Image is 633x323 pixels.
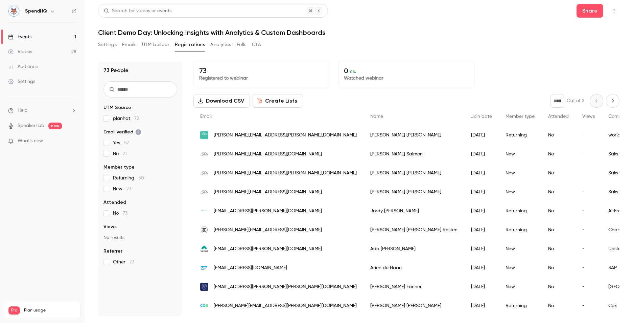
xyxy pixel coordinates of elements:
div: No [541,239,576,258]
span: No [113,150,127,157]
span: Member type [103,164,135,171]
img: cox.com [200,302,208,310]
div: Ada [PERSON_NAME] [364,239,464,258]
span: 23 [126,187,131,191]
div: New [499,277,541,296]
p: Registered to webinar [199,75,324,82]
span: 0 % [350,69,356,74]
span: [PERSON_NAME][EMAIL_ADDRESS][PERSON_NAME][DOMAIN_NAME] [214,302,357,309]
div: New [499,145,541,164]
span: What's new [18,137,43,145]
div: Arien de Haan [364,258,464,277]
span: Other [113,259,134,265]
span: Name [370,114,383,119]
div: Returning [499,296,541,315]
div: No [541,201,576,220]
span: Help [18,107,27,114]
div: - [576,182,602,201]
div: [DATE] [464,164,499,182]
div: - [576,145,602,164]
span: [PERSON_NAME][EMAIL_ADDRESS][DOMAIN_NAME] [214,189,322,196]
div: - [576,220,602,239]
span: Plan usage [24,308,76,313]
div: Events [8,34,31,40]
img: chanel.com [200,226,208,234]
div: No [541,277,576,296]
img: worldline.com [200,131,208,139]
span: planhat [113,115,139,122]
h6: SpendHQ [25,8,47,15]
span: Yes [113,139,129,146]
div: Returning [499,220,541,239]
div: - [576,201,602,220]
div: No [541,182,576,201]
img: SpendHQ [8,6,19,17]
span: Member type [506,114,535,119]
button: Analytics [210,39,231,50]
span: UTM Source [103,104,131,111]
button: UTM builder [142,39,169,50]
section: facet-groups [103,104,177,265]
div: Audience [8,63,38,70]
button: Next page [606,94,619,108]
div: No [541,258,576,277]
div: [DATE] [464,239,499,258]
div: [DATE] [464,220,499,239]
div: - [576,277,602,296]
span: 21 [123,151,127,156]
img: saks.com [200,150,208,158]
div: [DATE] [464,145,499,164]
img: sap.com [200,264,208,272]
span: New [113,186,131,192]
p: Watched webinar [344,75,469,82]
h1: Client Demo Day: Unlocking Insights with Analytics & Custom Dashboards [98,28,619,37]
div: [DATE] [464,126,499,145]
span: Email [200,114,212,119]
span: No [113,210,127,217]
span: 50 [138,176,144,180]
li: help-dropdown-opener [8,107,76,114]
div: Settings [8,78,35,85]
div: [DATE] [464,296,499,315]
div: No [541,126,576,145]
span: Pro [8,306,20,315]
div: [PERSON_NAME] [PERSON_NAME] [364,296,464,315]
button: Emails [122,39,136,50]
div: - [576,126,602,145]
p: 0 [344,67,469,75]
span: 72 [134,116,139,121]
button: Settings [98,39,117,50]
span: Views [582,114,595,119]
div: No [541,220,576,239]
div: New [499,239,541,258]
a: SpeakerHub [18,122,44,129]
button: Create Lists [253,94,303,108]
img: saks.com [200,188,208,196]
span: Attended [548,114,569,119]
div: [DATE] [464,277,499,296]
span: 52 [124,141,129,145]
div: No [541,164,576,182]
div: [PERSON_NAME] [PERSON_NAME] [364,182,464,201]
div: [DATE] [464,182,499,201]
div: New [499,258,541,277]
img: klm.com [200,207,208,215]
div: No [541,145,576,164]
span: Returning [113,175,144,181]
div: - [576,164,602,182]
div: [PERSON_NAME] [PERSON_NAME] Resten [364,220,464,239]
span: [EMAIL_ADDRESS][PERSON_NAME][PERSON_NAME][DOMAIN_NAME] [214,283,357,290]
div: Returning [499,126,541,145]
div: [DATE] [464,258,499,277]
button: CTA [252,39,261,50]
span: Referrer [103,248,122,255]
span: Join date [471,114,492,119]
span: [EMAIL_ADDRESS][PERSON_NAME][DOMAIN_NAME] [214,208,322,215]
div: - [576,296,602,315]
button: Share [577,4,603,18]
div: [DATE] [464,201,499,220]
button: Registrations [175,39,205,50]
div: Videos [8,48,32,55]
div: [PERSON_NAME] Salmon [364,145,464,164]
div: - [576,239,602,258]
